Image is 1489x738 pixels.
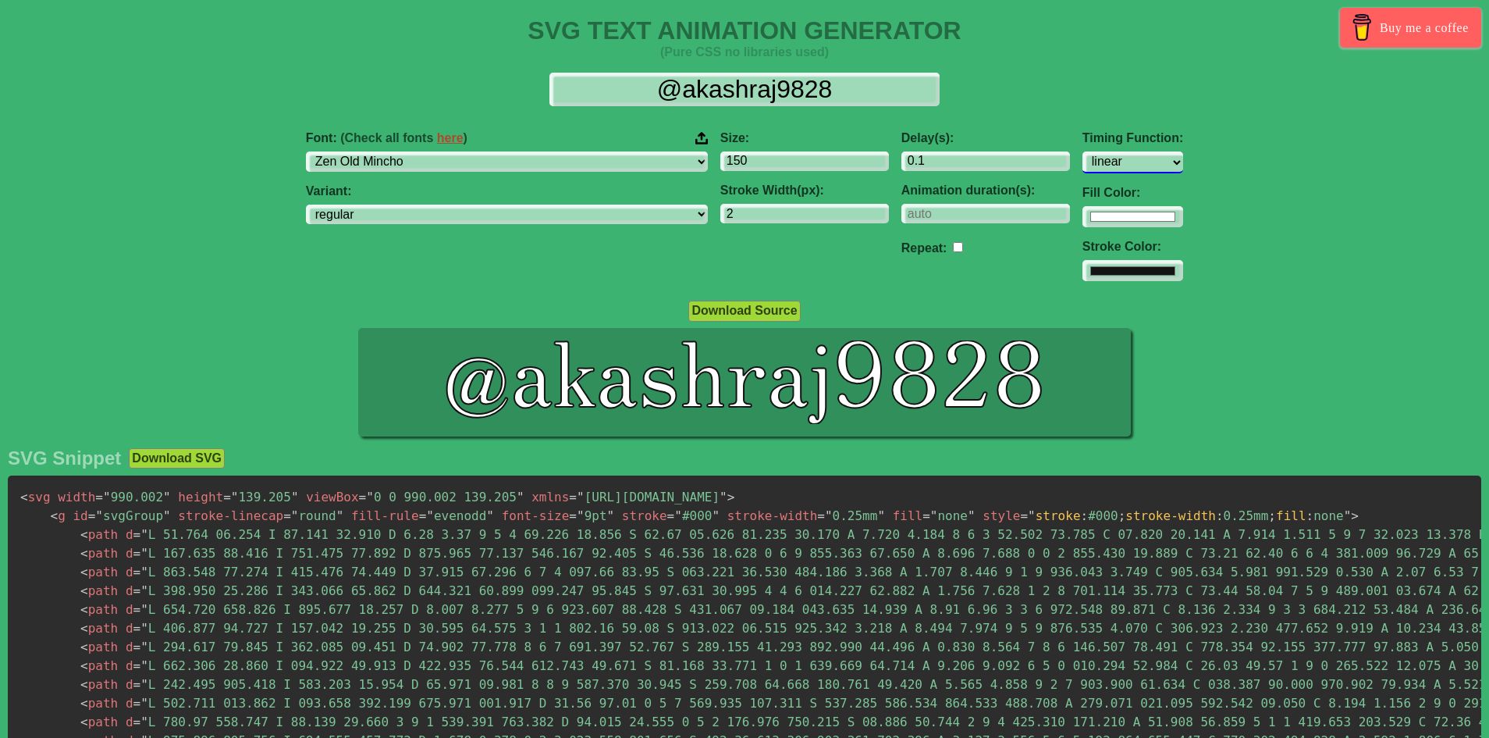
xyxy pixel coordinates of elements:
span: viewBox [306,490,358,504]
label: Stroke Width(px): [720,184,889,198]
span: svg [20,490,51,504]
span: path [80,677,118,692]
span: " [140,715,148,729]
span: fill-rule [351,508,419,523]
span: " [140,527,148,542]
span: < [20,490,28,504]
span: svgGroup [88,508,171,523]
span: " [968,508,975,523]
span: < [80,602,88,617]
span: " [140,677,148,692]
span: height [178,490,223,504]
span: < [80,696,88,711]
span: " [577,490,585,504]
span: " [140,640,148,654]
span: " [607,508,615,523]
span: path [80,602,118,617]
span: " [140,696,148,711]
span: d [126,583,133,598]
span: > [1351,508,1359,523]
span: d [126,677,133,692]
label: Repeat: [901,241,947,255]
span: id [73,508,87,523]
img: Upload your font [695,131,708,145]
input: 100 [720,152,889,171]
input: 0.1s [901,152,1070,171]
span: = [569,490,577,504]
span: style [983,508,1020,523]
span: d [126,696,133,711]
button: Download Source [688,301,800,321]
span: (Check all fonts ) [340,131,467,144]
span: " [140,658,148,673]
span: d [126,658,133,673]
span: = [922,508,930,523]
span: g [51,508,66,523]
span: = [133,602,141,617]
span: = [569,508,577,523]
span: " [291,508,299,523]
a: Buy me a coffee [1340,8,1481,48]
span: fill [1276,508,1306,523]
span: 0 0 990.002 139.205 [359,490,524,504]
span: = [133,583,141,598]
span: path [80,621,118,636]
span: path [80,696,118,711]
span: fill [893,508,923,523]
span: Font: [306,131,467,145]
label: Delay(s): [901,131,1070,145]
label: Stroke Color: [1082,240,1183,254]
span: xmlns [531,490,569,504]
span: " [877,508,885,523]
label: Animation duration(s): [901,184,1070,198]
span: = [419,508,427,523]
span: path [80,565,118,579]
span: " [140,621,148,636]
span: < [80,715,88,729]
span: " [163,508,171,523]
span: < [80,658,88,673]
span: " [140,583,148,598]
input: 2px [720,204,889,223]
span: " [163,490,171,504]
span: < [51,508,59,523]
span: path [80,527,118,542]
span: path [80,715,118,729]
label: Size: [720,131,889,145]
span: = [359,490,367,504]
span: = [133,621,141,636]
span: " [577,508,585,523]
span: < [80,527,88,542]
span: < [80,677,88,692]
input: auto [901,204,1070,223]
button: Download SVG [129,448,225,469]
span: " [712,508,720,523]
span: = [133,696,141,711]
span: path [80,658,118,673]
span: 9pt [569,508,614,523]
span: = [283,508,291,523]
label: Variant: [306,184,708,198]
span: > [727,490,735,504]
img: Buy me a coffee [1349,14,1376,41]
span: d [126,621,133,636]
span: d [126,527,133,542]
span: = [133,546,141,561]
span: " [95,508,103,523]
span: stroke-width [1125,508,1216,523]
span: d [126,640,133,654]
a: here [437,131,464,144]
span: = [133,677,141,692]
span: d [126,565,133,579]
span: evenodd [419,508,494,523]
span: path [80,640,118,654]
span: = [667,508,675,523]
input: auto [953,242,963,252]
span: < [80,565,88,579]
h2: SVG Snippet [8,447,121,469]
span: " [930,508,938,523]
span: " [140,602,148,617]
span: path [80,546,118,561]
span: #000 [667,508,720,523]
span: font-size [502,508,570,523]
